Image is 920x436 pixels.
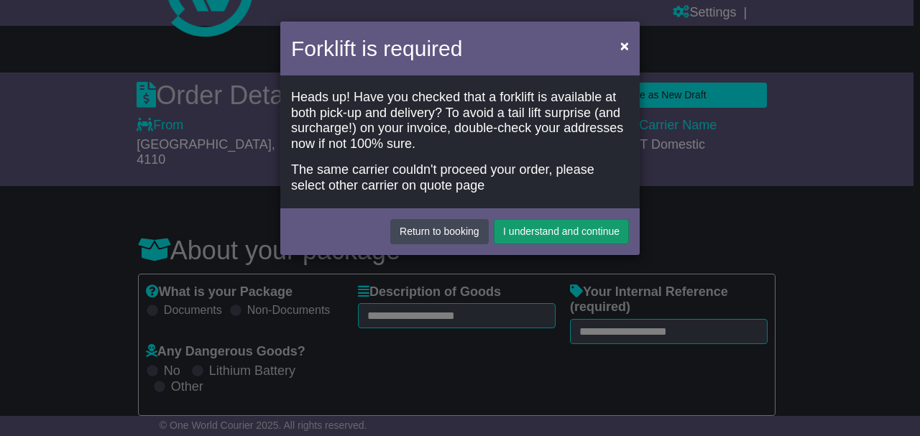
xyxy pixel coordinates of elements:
[390,219,489,244] button: Return to booking
[291,90,629,152] div: Heads up! Have you checked that a forklift is available at both pick-up and delivery? To avoid a ...
[620,37,629,54] span: ×
[494,219,629,244] button: I understand and continue
[291,162,629,193] div: The same carrier couldn't proceed your order, please select other carrier on quote page
[613,31,636,60] button: Close
[291,32,462,65] h4: Forklift is required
